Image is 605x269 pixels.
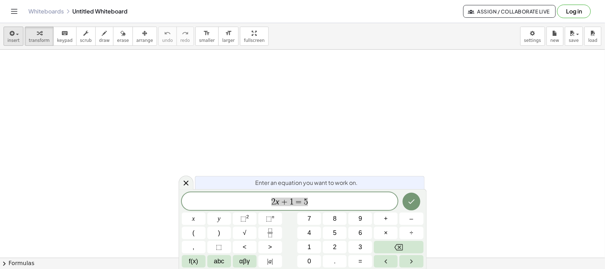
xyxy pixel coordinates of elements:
span: scrub [80,38,92,43]
button: y [207,213,231,225]
button: Assign / Collaborate Live [463,5,556,18]
span: undo [162,38,173,43]
span: new [550,38,559,43]
span: 3 [359,242,362,252]
button: 5 [323,227,347,239]
button: Plus [374,213,398,225]
span: draw [99,38,110,43]
span: | [272,258,273,265]
span: ⬚ [240,215,246,222]
span: 2 [271,198,276,206]
button: Squared [233,213,257,225]
span: 1 [308,242,311,252]
i: format_size [225,29,232,38]
button: Functions [182,255,206,268]
button: format_sizesmaller [195,27,219,46]
span: transform [29,38,50,43]
button: format_sizelarger [218,27,239,46]
button: draw [95,27,114,46]
span: erase [117,38,129,43]
button: save [565,27,583,46]
span: 0 [308,257,311,266]
i: keyboard [61,29,68,38]
span: | [267,258,269,265]
span: = [359,257,363,266]
button: arrange [133,27,157,46]
sup: n [272,214,274,219]
button: Less than [233,241,257,253]
span: ⬚ [266,215,272,222]
i: redo [182,29,189,38]
var: x [276,197,280,206]
span: Enter an equation you want to work on. [256,179,358,187]
button: Left arrow [374,255,398,268]
button: 8 [323,213,347,225]
span: 4 [308,228,311,238]
button: Superscript [258,213,282,225]
button: 6 [348,227,372,239]
span: ( [192,228,195,238]
button: Greater than [258,241,282,253]
span: – [410,214,413,224]
span: save [569,38,579,43]
button: 9 [348,213,372,225]
span: ) [218,228,220,238]
button: Square root [233,227,257,239]
button: ) [207,227,231,239]
button: load [584,27,601,46]
span: √ [243,228,246,238]
button: 3 [348,241,372,253]
span: 5 [333,228,337,238]
span: keypad [57,38,73,43]
span: > [268,242,272,252]
span: redo [180,38,190,43]
a: Whiteboards [28,8,64,15]
span: 8 [333,214,337,224]
button: transform [25,27,54,46]
span: insert [7,38,19,43]
span: ⬚ [216,242,222,252]
span: ÷ [410,228,413,238]
button: 0 [297,255,321,268]
span: . [334,257,336,266]
span: arrange [136,38,153,43]
button: 1 [297,241,321,253]
button: Log in [557,5,591,18]
span: 1 [290,198,294,206]
span: 7 [308,214,311,224]
button: settings [520,27,545,46]
i: undo [164,29,171,38]
span: settings [524,38,541,43]
span: , [193,242,195,252]
button: 4 [297,227,321,239]
button: redoredo [177,27,194,46]
button: Toggle navigation [9,6,20,17]
span: a [267,257,273,266]
button: Equals [348,255,372,268]
button: , [182,241,206,253]
span: 6 [359,228,362,238]
button: Greek alphabet [233,255,257,268]
button: new [547,27,564,46]
button: Fraction [258,227,282,239]
span: f(x) [189,257,198,266]
span: + [384,214,388,224]
button: erase [113,27,133,46]
span: smaller [199,38,215,43]
span: 5 [304,198,308,206]
button: scrub [76,27,96,46]
button: . [323,255,347,268]
button: x [182,213,206,225]
span: 2 [333,242,337,252]
span: fullscreen [244,38,264,43]
button: undoundo [158,27,177,46]
span: y [218,214,220,224]
i: format_size [203,29,210,38]
span: αβγ [239,257,250,266]
span: Assign / Collaborate Live [469,8,550,15]
span: = [294,198,304,206]
button: insert [4,27,23,46]
button: Placeholder [207,241,231,253]
button: Right arrow [399,255,423,268]
span: + [279,198,290,206]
